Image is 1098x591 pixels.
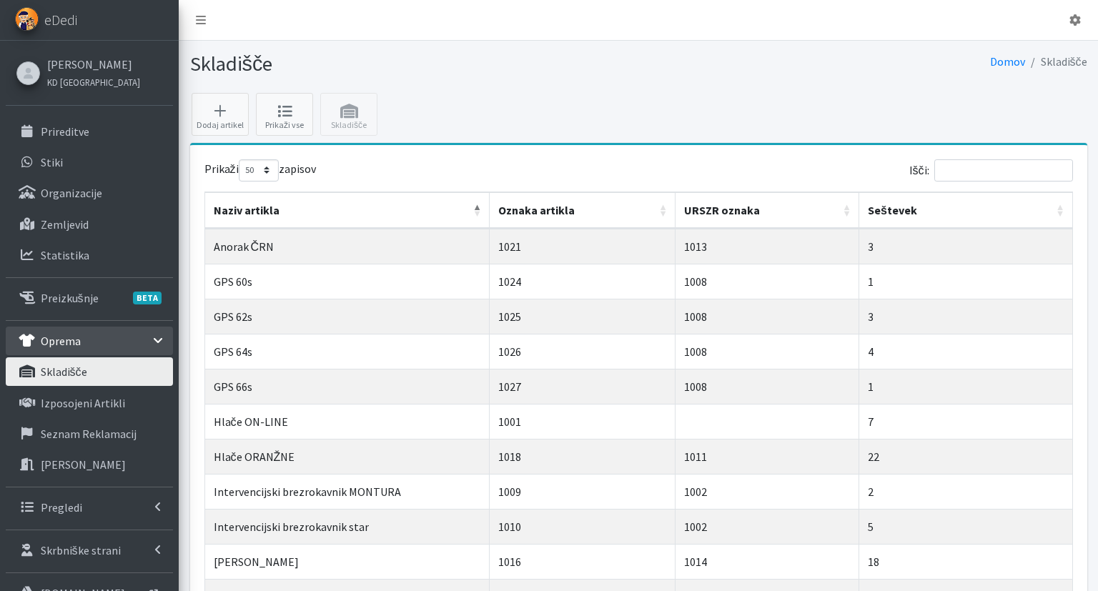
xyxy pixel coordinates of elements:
[6,284,173,312] a: PreizkušnjeBETA
[192,93,249,136] a: Dodaj artikel
[6,179,173,207] a: Organizacije
[859,369,1072,404] td: 1
[205,474,490,509] td: Intervencijski brezrokavnik MONTURA
[990,54,1025,69] a: Domov
[909,159,1073,182] label: Išči:
[490,192,676,229] th: Oznaka artikla: vključite za naraščujoči sort
[676,299,859,334] td: 1008
[41,217,89,232] p: Zemljevid
[47,56,140,73] a: [PERSON_NAME]
[205,229,490,264] td: Anorak ČRN
[859,404,1072,439] td: 7
[205,439,490,474] td: Hlače ORANŽNE
[490,334,676,369] td: 1026
[676,544,859,579] td: 1014
[6,419,173,448] a: Seznam reklamacij
[190,51,633,76] h1: Skladišče
[41,543,121,557] p: Skrbniške strani
[239,159,279,182] select: Prikažizapisov
[934,159,1073,182] input: Išči:
[44,9,77,31] span: eDedi
[676,229,859,264] td: 1013
[859,509,1072,544] td: 5
[859,299,1072,334] td: 3
[204,159,316,182] label: Prikaži zapisov
[41,291,99,305] p: Preizkušnje
[41,500,82,515] p: Pregledi
[859,439,1072,474] td: 22
[490,264,676,299] td: 1024
[490,369,676,404] td: 1027
[6,493,173,522] a: Pregledi
[6,536,173,565] a: Skrbniške strani
[6,210,173,239] a: Zemljevid
[676,334,859,369] td: 1008
[205,404,490,439] td: Hlače ON-LINE
[676,509,859,544] td: 1002
[205,299,490,334] td: GPS 62s
[41,457,126,472] p: [PERSON_NAME]
[47,73,140,90] a: KD [GEOGRAPHIC_DATA]
[47,76,140,88] small: KD [GEOGRAPHIC_DATA]
[41,334,81,348] p: Oprema
[859,229,1072,264] td: 3
[6,148,173,177] a: Stiki
[41,124,89,139] p: Prireditve
[859,474,1072,509] td: 2
[41,427,137,441] p: Seznam reklamacij
[1025,51,1087,72] li: Skladišče
[859,192,1072,229] th: Seštevek: vključite za naraščujoči sort
[205,369,490,404] td: GPS 66s
[859,264,1072,299] td: 1
[41,248,89,262] p: Statistika
[41,155,63,169] p: Stiki
[205,264,490,299] td: GPS 60s
[490,544,676,579] td: 1016
[133,292,162,304] span: BETA
[859,544,1072,579] td: 18
[676,192,859,229] th: URSZR oznaka: vključite za naraščujoči sort
[490,229,676,264] td: 1021
[205,334,490,369] td: GPS 64s
[41,186,102,200] p: Organizacije
[490,474,676,509] td: 1009
[6,117,173,146] a: Prireditve
[676,369,859,404] td: 1008
[490,439,676,474] td: 1018
[6,450,173,479] a: [PERSON_NAME]
[490,299,676,334] td: 1025
[41,364,87,379] p: skladišče
[676,439,859,474] td: 1011
[15,7,39,31] img: eDedi
[205,192,490,229] th: Naziv artikla: vključite za padajoči sort
[676,474,859,509] td: 1002
[6,389,173,417] a: Izposojeni artikli
[490,404,676,439] td: 1001
[205,544,490,579] td: [PERSON_NAME]
[256,93,313,136] a: Prikaži vse
[6,241,173,269] a: Statistika
[41,396,125,410] p: Izposojeni artikli
[6,357,173,386] a: skladišče
[490,509,676,544] td: 1010
[6,327,173,355] a: Oprema
[859,334,1072,369] td: 4
[676,264,859,299] td: 1008
[205,509,490,544] td: Intervencijski brezrokavnik star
